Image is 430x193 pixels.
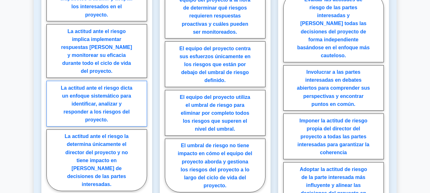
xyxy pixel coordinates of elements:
font: Imponer la actitud de riesgo propia del director del proyecto a todas las partes interesadas para... [298,118,370,155]
font: El umbral de riesgo no tiene impacto en cómo el equipo del proyecto aborda y gestiona los riesgos... [178,143,252,188]
font: La actitud ante el riesgo dicta un enfoque sistemático para identificar, analizar y responder a l... [61,85,132,122]
font: El equipo del proyecto centra sus esfuerzos únicamente en los riesgos que están por debajo del um... [179,46,250,83]
font: La actitud ante el riesgo implica implementar respuestas [PERSON_NAME] y monitorear su eficacia d... [61,28,132,74]
font: Involucrar a las partes interesadas en debates abiertos para comprender sus perspectivas y encont... [297,69,370,107]
font: La actitud ante el riesgo la determina únicamente el director del proyecto y no tiene impacto en ... [65,134,129,187]
font: El equipo del proyecto utiliza el umbral de riesgo para eliminar por completo todos los riesgos q... [180,94,250,132]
